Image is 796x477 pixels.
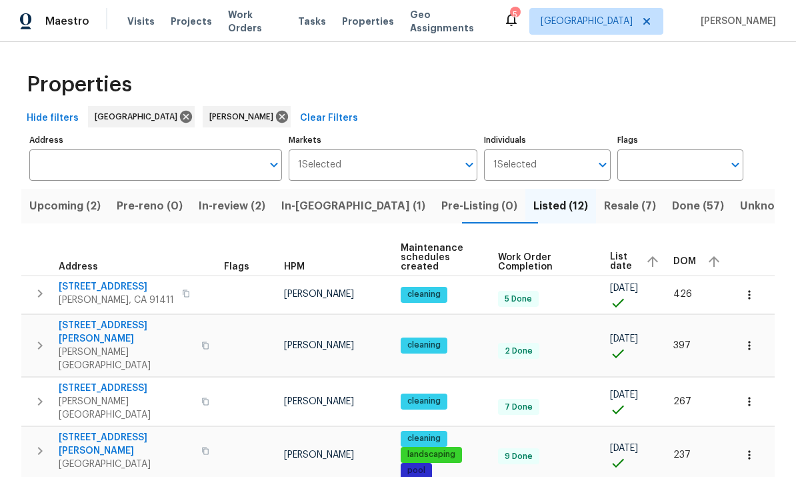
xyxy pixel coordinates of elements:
[673,290,692,299] span: 426
[265,155,283,174] button: Open
[117,197,183,215] span: Pre-reno (0)
[499,451,538,462] span: 9 Done
[402,340,446,351] span: cleaning
[284,262,305,272] span: HPM
[171,15,212,28] span: Projects
[610,390,638,400] span: [DATE]
[95,110,183,123] span: [GEOGRAPHIC_DATA]
[284,397,354,406] span: [PERSON_NAME]
[402,449,461,460] span: landscaping
[27,78,132,91] span: Properties
[402,396,446,407] span: cleaning
[59,262,98,272] span: Address
[203,106,291,127] div: [PERSON_NAME]
[484,136,610,144] label: Individuals
[460,155,479,174] button: Open
[289,136,478,144] label: Markets
[59,431,193,458] span: [STREET_ADDRESS][PERSON_NAME]
[673,341,691,350] span: 397
[59,280,174,294] span: [STREET_ADDRESS]
[29,136,282,144] label: Address
[593,155,612,174] button: Open
[510,8,519,21] div: 5
[281,197,425,215] span: In-[GEOGRAPHIC_DATA] (1)
[617,136,743,144] label: Flags
[298,159,341,171] span: 1 Selected
[295,106,363,131] button: Clear Filters
[610,284,638,293] span: [DATE]
[45,15,89,28] span: Maestro
[604,197,656,215] span: Resale (7)
[695,15,776,28] span: [PERSON_NAME]
[298,17,326,26] span: Tasks
[300,110,358,127] span: Clear Filters
[499,402,538,413] span: 7 Done
[673,450,691,460] span: 237
[610,334,638,344] span: [DATE]
[228,8,282,35] span: Work Orders
[59,294,174,307] span: [PERSON_NAME], CA 91411
[27,110,79,127] span: Hide filters
[610,444,638,453] span: [DATE]
[284,341,354,350] span: [PERSON_NAME]
[127,15,155,28] span: Visits
[284,290,354,299] span: [PERSON_NAME]
[673,257,696,266] span: DOM
[402,289,446,300] span: cleaning
[209,110,279,123] span: [PERSON_NAME]
[533,197,588,215] span: Listed (12)
[673,397,691,406] span: 267
[284,450,354,460] span: [PERSON_NAME]
[59,346,193,372] span: [PERSON_NAME][GEOGRAPHIC_DATA]
[402,465,431,476] span: pool
[59,382,193,395] span: [STREET_ADDRESS]
[59,395,193,422] span: [PERSON_NAME][GEOGRAPHIC_DATA]
[610,252,635,271] span: List date
[199,197,265,215] span: In-review (2)
[402,433,446,444] span: cleaning
[21,106,84,131] button: Hide filters
[401,244,475,272] span: Maintenance schedules created
[498,253,588,272] span: Work Order Completion
[29,197,101,215] span: Upcoming (2)
[493,159,537,171] span: 1 Selected
[499,346,538,357] span: 2 Done
[441,197,517,215] span: Pre-Listing (0)
[59,319,193,346] span: [STREET_ADDRESS][PERSON_NAME]
[499,294,537,305] span: 5 Done
[88,106,195,127] div: [GEOGRAPHIC_DATA]
[410,8,487,35] span: Geo Assignments
[672,197,724,215] span: Done (57)
[726,155,745,174] button: Open
[59,458,193,471] span: [GEOGRAPHIC_DATA]
[342,15,394,28] span: Properties
[541,15,633,28] span: [GEOGRAPHIC_DATA]
[224,262,249,272] span: Flags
